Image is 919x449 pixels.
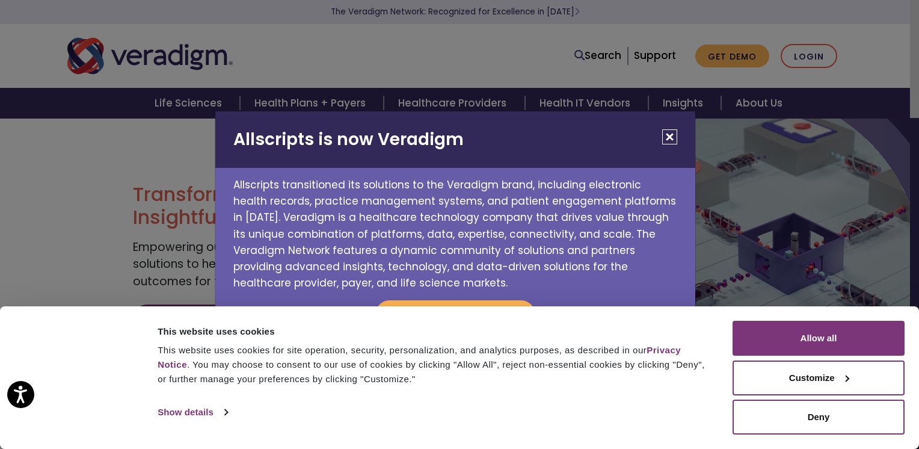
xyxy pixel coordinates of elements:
a: Show details [158,403,227,421]
h2: Allscripts is now Veradigm [215,111,695,168]
button: Close [662,129,677,144]
div: This website uses cookies for site operation, security, personalization, and analytics purposes, ... [158,343,705,386]
p: Allscripts transitioned its solutions to the Veradigm brand, including electronic health records,... [215,168,695,291]
button: Continue to Veradigm [375,300,535,328]
button: Allow all [733,321,905,356]
div: This website uses cookies [158,324,705,339]
button: Deny [733,400,905,435]
button: Customize [733,361,905,395]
